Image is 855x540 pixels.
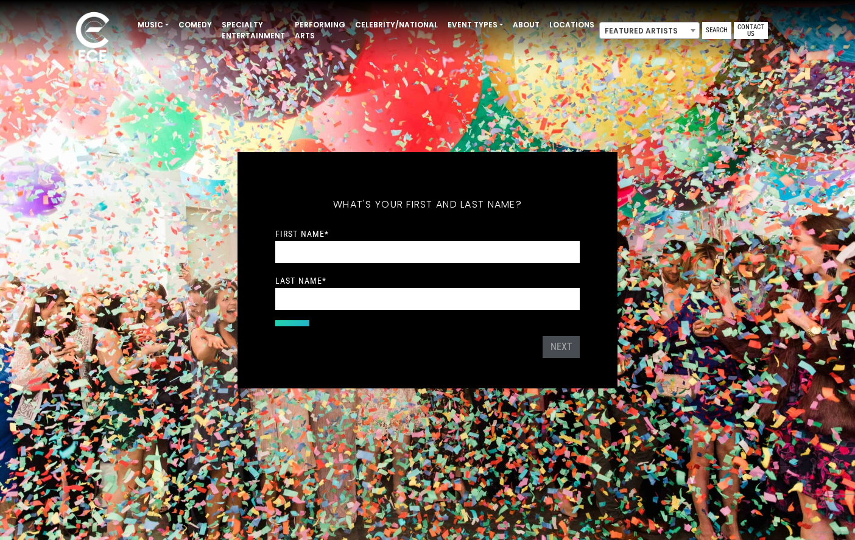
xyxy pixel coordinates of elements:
img: ece_new_logo_whitev2-1.png [62,9,123,68]
h5: What's your first and last name? [275,183,580,226]
a: Specialty Entertainment [217,15,290,46]
span: Featured Artists [600,23,699,40]
span: Featured Artists [599,22,700,39]
label: Last Name [275,275,326,286]
a: Locations [544,15,599,35]
a: About [508,15,544,35]
a: Performing Arts [290,15,350,46]
a: Celebrity/National [350,15,443,35]
label: First Name [275,228,329,239]
a: Event Types [443,15,508,35]
a: Music [133,15,174,35]
a: Comedy [174,15,217,35]
a: Contact Us [734,22,768,39]
a: Search [702,22,731,39]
